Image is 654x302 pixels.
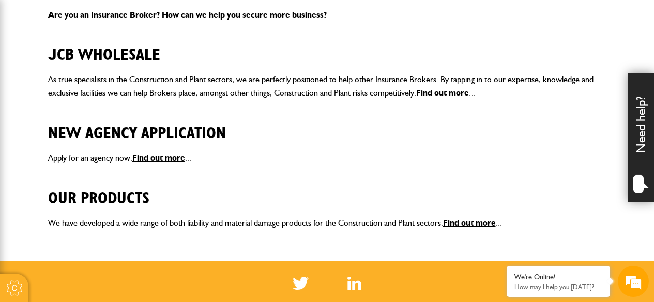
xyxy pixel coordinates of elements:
img: Linked In [347,277,361,290]
p: As true specialists in the Construction and Plant sectors, we are perfectly positioned to help ot... [48,73,606,99]
img: Twitter [293,277,309,290]
a: Find out more [132,153,185,163]
p: Are you an Insurance Broker? How can we help you secure more business? [48,8,606,22]
a: Find out more [443,218,496,228]
a: Find out more [416,88,469,98]
h2: JCB Wholesale [48,29,606,65]
p: How may I help you today? [514,283,602,291]
a: LinkedIn [347,277,361,290]
p: Apply for an agency now. ... [48,151,606,165]
h2: New Agency Application [48,108,606,143]
h2: Our Products [48,173,606,208]
p: We have developed a wide range of both liability and material damage products for the Constructio... [48,216,606,230]
div: Need help? [628,73,654,202]
div: We're Online! [514,273,602,281]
